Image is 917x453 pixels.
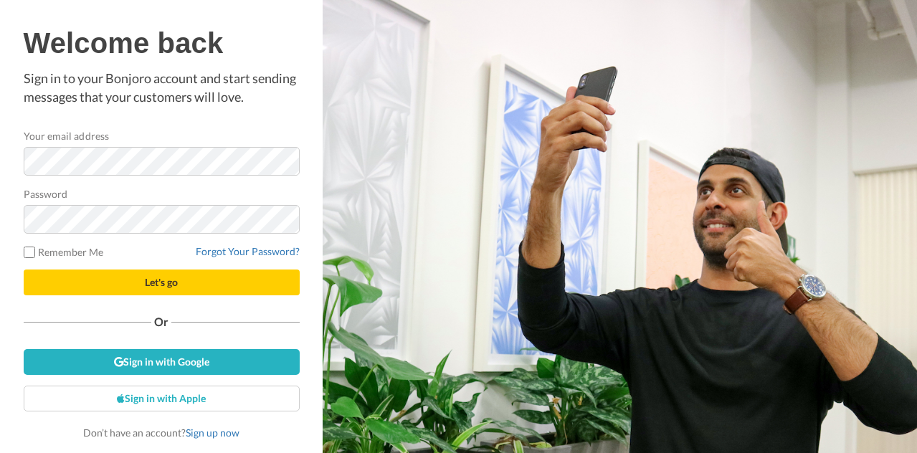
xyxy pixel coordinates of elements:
span: Don’t have an account? [83,426,239,439]
input: Remember Me [24,247,35,258]
span: Or [151,317,171,327]
label: Password [24,186,68,201]
a: Forgot Your Password? [196,245,300,257]
a: Sign up now [186,426,239,439]
h1: Welcome back [24,27,300,59]
span: Let's go [145,276,178,288]
a: Sign in with Apple [24,386,300,411]
button: Let's go [24,270,300,295]
label: Remember Me [24,244,104,259]
a: Sign in with Google [24,349,300,375]
p: Sign in to your Bonjoro account and start sending messages that your customers will love. [24,70,300,106]
label: Your email address [24,128,109,143]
